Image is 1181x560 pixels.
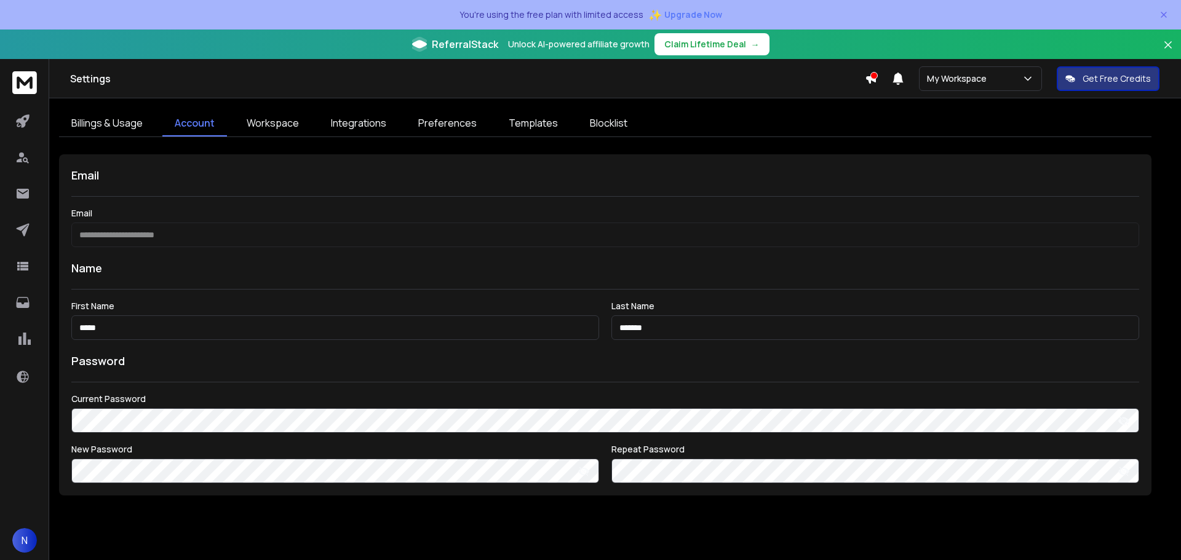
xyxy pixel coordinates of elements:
label: First Name [71,302,599,310]
h1: Email [71,167,1139,184]
button: Claim Lifetime Deal→ [654,33,769,55]
button: Get Free Credits [1057,66,1159,91]
h1: Password [71,352,125,369]
a: Preferences [406,111,489,136]
a: Integrations [319,111,399,136]
button: ✨Upgrade Now [648,2,722,27]
label: Email [71,209,1139,218]
p: Unlock AI-powered affiliate growth [508,38,650,50]
p: My Workspace [927,73,992,85]
a: Billings & Usage [59,111,155,136]
a: Account [162,111,227,136]
label: New Password [71,445,599,454]
a: Workspace [234,111,311,136]
span: ReferralStack [432,37,498,52]
label: Repeat Password [611,445,1139,454]
p: You're using the free plan with limited access [459,9,643,21]
h1: Settings [70,71,865,86]
a: Templates [496,111,570,136]
label: Last Name [611,302,1139,310]
span: → [751,38,760,50]
a: Blocklist [578,111,640,136]
h1: Name [71,259,1139,277]
label: Current Password [71,395,1139,403]
button: N [12,528,37,553]
p: Get Free Credits [1083,73,1151,85]
button: Close banner [1160,37,1176,66]
span: ✨ [648,6,662,23]
span: Upgrade Now [664,9,722,21]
